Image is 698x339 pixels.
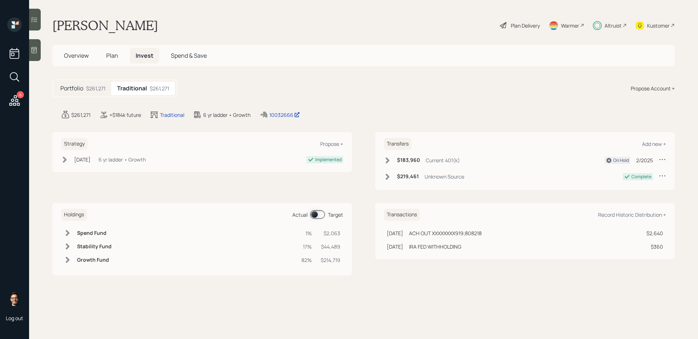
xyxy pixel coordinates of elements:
[397,157,420,163] h6: $183,960
[321,256,340,264] div: $214,719
[203,111,250,119] div: 6 yr ladder • Growth
[171,52,207,60] span: Spend & Save
[561,22,579,29] div: Warmer
[636,156,653,164] div: 2/2025
[387,243,403,250] div: [DATE]
[631,85,675,92] div: Propose Account +
[60,85,83,92] h5: Portfolio
[61,209,87,221] h6: Holdings
[320,140,343,147] div: Propose +
[646,243,663,250] div: $360
[71,111,91,119] div: $261,271
[301,229,312,237] div: 1%
[269,111,300,119] div: 10032666
[292,211,308,218] div: Actual
[315,156,342,163] div: Implemented
[425,173,464,180] div: Unknown Source
[647,22,670,29] div: Kustomer
[387,229,403,237] div: [DATE]
[64,52,89,60] span: Overview
[99,156,146,163] div: 6 yr ladder • Growth
[384,138,412,150] h6: Transfers
[328,211,343,218] div: Target
[409,243,461,250] div: IRA FED WITHHOLDING
[301,243,312,250] div: 17%
[598,211,666,218] div: Record Historic Distribution +
[409,229,482,237] div: ACH OUT XXXXXXXX919;808218
[52,17,158,33] h1: [PERSON_NAME]
[613,157,629,164] div: On Hold
[511,22,540,29] div: Plan Delivery
[6,315,23,322] div: Log out
[86,85,105,92] div: $261,271
[605,22,622,29] div: Altruist
[117,85,147,92] h5: Traditional
[150,85,169,92] div: $261,271
[109,111,141,119] div: +$184k future
[321,229,340,237] div: $2,063
[61,138,88,150] h6: Strategy
[136,52,153,60] span: Invest
[160,111,184,119] div: Traditional
[7,291,22,306] img: sami-boghos-headshot.png
[17,91,24,98] div: 6
[426,156,460,164] div: Current 401(k)
[77,230,112,236] h6: Spend Fund
[384,209,420,221] h6: Transactions
[301,256,312,264] div: 82%
[397,173,419,180] h6: $219,461
[77,257,112,263] h6: Growth Fund
[77,244,112,250] h6: Stability Fund
[321,243,340,250] div: $44,489
[631,173,651,180] div: Complete
[106,52,118,60] span: Plan
[74,156,91,163] div: [DATE]
[642,140,666,147] div: Add new +
[646,229,663,237] div: $2,640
